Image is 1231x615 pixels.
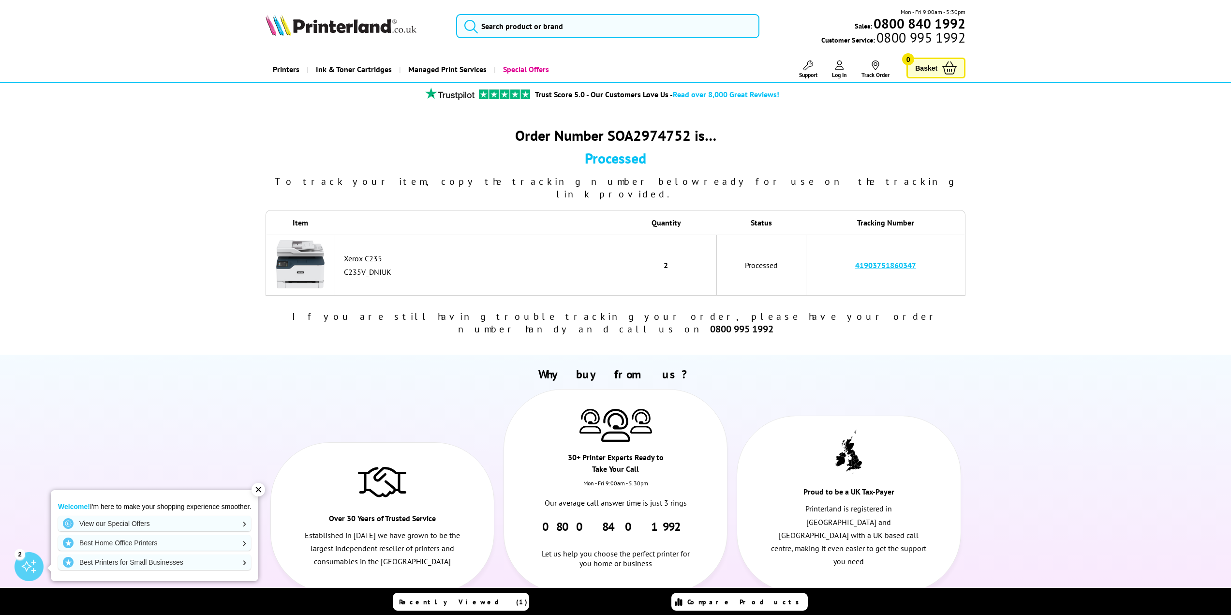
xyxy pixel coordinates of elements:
div: Over 30 Years of Trusted Service [326,512,438,529]
h2: Why buy from us? [266,367,965,382]
img: trustpilot rating [479,90,530,99]
th: Item [266,210,336,235]
a: Special Offers [494,57,556,82]
a: Log In [832,60,847,78]
a: 41903751860347 [855,260,916,270]
td: Processed [717,235,806,296]
div: ✕ [252,483,265,496]
a: Best Home Office Printers [58,535,251,551]
a: Basket 0 [906,58,965,78]
span: Log In [832,71,847,78]
span: Read over 8,000 Great Reviews! [673,90,779,99]
a: Support [799,60,817,78]
a: Compare Products [671,593,808,611]
a: View our Special Offers [58,516,251,531]
div: Processed [266,149,966,167]
b: 0800 995 1992 [710,323,773,335]
img: trustpilot rating [421,88,479,100]
a: Printers [266,57,307,82]
span: 0 [902,53,914,65]
img: Xerox C235 [276,240,325,288]
a: Recently Viewed (1) [393,593,529,611]
span: 0800 995 1992 [875,33,965,42]
img: Printer Experts [579,409,601,434]
img: Trusted Service [358,462,406,501]
p: Established in [DATE] we have grown to be the largest independent reseller of printers and consum... [304,529,460,569]
p: I'm here to make your shopping experience smoother. [58,502,251,511]
span: Support [799,71,817,78]
p: Printerland is registered in [GEOGRAPHIC_DATA] and [GEOGRAPHIC_DATA] with a UK based call centre,... [771,502,927,568]
a: Managed Print Services [399,57,494,82]
b: 0800 840 1992 [874,15,965,32]
strong: Welcome! [58,503,90,510]
div: Order Number SOA2974752 is… [266,126,966,145]
span: Recently Viewed (1) [399,598,528,606]
a: Ink & Toner Cartridges [307,57,399,82]
th: Tracking Number [806,210,966,235]
input: Search product or brand [456,14,760,38]
div: Let us help you choose the perfect printer for you home or business [537,534,694,568]
span: Ink & Toner Cartridges [316,57,392,82]
img: Printerland Logo [266,15,416,36]
div: Proud to be a UK Tax-Payer [793,486,905,502]
a: 0800 840 1992 [542,519,689,534]
div: Mon - Fri 9:00am - 5.30pm [504,480,727,496]
img: Printer Experts [601,409,630,442]
span: Mon - Fri 9:00am - 5:30pm [901,7,965,16]
div: Xerox C235 [344,254,610,263]
th: Quantity [615,210,717,235]
span: Basket [915,61,937,75]
span: Sales: [855,21,872,30]
a: Trust Score 5.0 - Our Customers Love Us -Read over 8,000 Great Reviews! [535,90,779,99]
img: Printer Experts [630,409,652,434]
a: Track Order [861,60,890,78]
a: Best Printers for Small Businesses [58,555,251,570]
span: To track your item, copy the tracking number below ready for use on the tracking link provided. [275,175,957,200]
img: UK tax payer [835,430,862,474]
div: 2 [15,549,25,559]
span: Compare Products [687,598,804,606]
span: Customer Service: [821,33,965,45]
th: Status [717,210,806,235]
a: 0800 840 1992 [872,19,965,28]
p: Our average call answer time is just 3 rings [537,496,694,510]
div: C235V_DNIUK [344,267,610,277]
a: Printerland Logo [266,15,444,38]
div: 30+ Printer Experts Ready to Take Your Call [560,451,671,480]
td: 2 [615,235,717,296]
div: If you are still having trouble tracking your order, please have your order number handy and call... [266,310,966,335]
